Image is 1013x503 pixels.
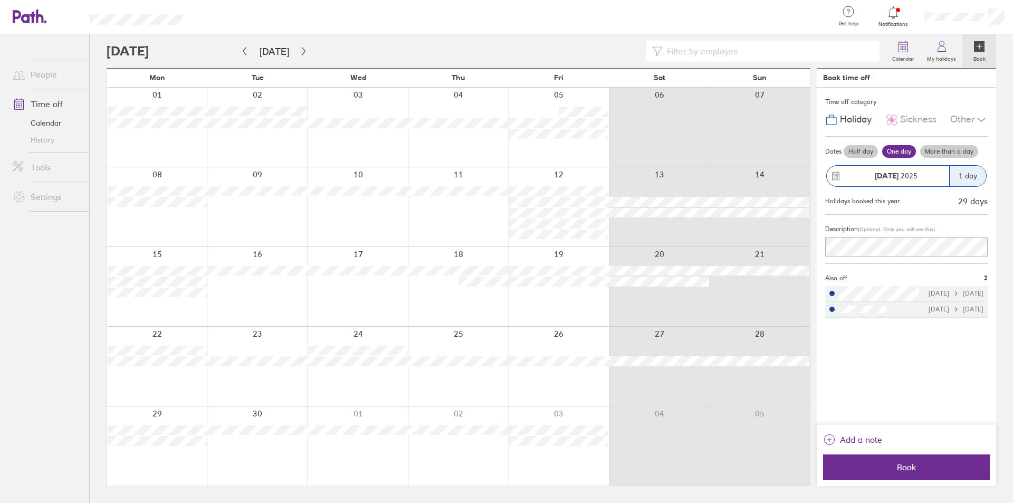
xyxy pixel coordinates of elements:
span: Also off [825,274,847,282]
span: Sickness [900,114,936,125]
span: Holiday [840,114,872,125]
a: Notifications [876,5,911,27]
span: Tue [252,73,264,82]
button: [DATE] 20251 day [825,160,988,192]
a: People [4,64,89,85]
span: Thu [452,73,465,82]
div: Other [950,110,988,130]
a: Book [962,34,996,68]
div: 1 day [949,166,986,186]
span: Notifications [876,21,911,27]
button: [DATE] [251,43,298,60]
span: Mon [149,73,165,82]
label: My holidays [921,53,962,62]
button: Book [823,454,990,480]
span: 2 [984,274,988,282]
label: Book [967,53,992,62]
div: [DATE] [DATE] [929,306,983,313]
label: Half day [844,145,878,158]
span: Dates [825,148,842,155]
div: [DATE] [DATE] [929,290,983,297]
div: Time off category [825,94,988,110]
span: (Optional. Only you will see this) [858,226,935,233]
span: Sat [654,73,665,82]
a: Calendar [886,34,921,68]
div: 29 days [958,196,988,206]
a: Time off [4,93,89,115]
span: Fri [554,73,563,82]
span: Sun [753,73,767,82]
label: More than a day [920,145,978,158]
button: Add a note [823,431,882,448]
span: Wed [350,73,366,82]
span: 2025 [875,172,918,180]
span: Description [825,225,858,233]
div: Holidays booked this year [825,197,900,205]
a: Calendar [4,115,89,131]
strong: [DATE] [875,171,899,181]
a: Settings [4,186,89,207]
a: History [4,131,89,148]
a: Tools [4,157,89,178]
span: Add a note [840,431,882,448]
span: Get help [832,21,866,27]
label: Calendar [886,53,921,62]
label: One day [882,145,916,158]
a: My holidays [921,34,962,68]
div: Book time off [823,73,870,82]
input: Filter by employee [663,41,873,61]
span: Book [830,462,982,472]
